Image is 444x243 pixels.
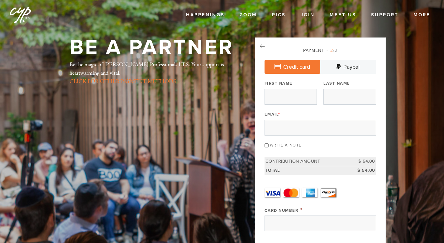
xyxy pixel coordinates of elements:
[9,3,32,26] img: cyp%20logo%20%28Jan%202025%29.png
[69,37,234,58] h1: Be a Partner
[278,112,280,117] span: This field is required.
[265,166,348,175] td: Total
[409,9,435,21] a: More
[302,188,317,197] a: Amex
[320,60,376,74] a: Paypal
[69,78,176,85] a: CLICK FOR OTHER PAYMENT METHODS
[265,47,376,54] div: Payment
[330,48,333,53] span: 2
[235,9,262,21] a: Zoom
[265,208,298,213] label: Card Number
[348,157,376,166] td: $ 54.00
[265,157,348,166] td: Contribution Amount
[283,188,299,197] a: MasterCard
[366,9,403,21] a: Support
[181,9,229,21] a: Happenings
[265,60,320,74] a: Credit card
[327,48,337,53] span: /2
[296,9,319,21] a: Join
[265,112,280,117] label: Email
[265,81,293,86] label: First Name
[270,143,302,148] label: Write a note
[300,206,303,213] span: This field is required.
[321,188,336,197] a: Discover
[265,188,280,197] a: Visa
[348,166,376,175] td: $ 54.00
[267,9,290,21] a: Pics
[325,9,361,21] a: Meet Us
[69,60,235,86] div: Be the magic of [PERSON_NAME] Professionals UES. Your support is heartwarming and vital.
[323,81,350,86] label: Last Name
